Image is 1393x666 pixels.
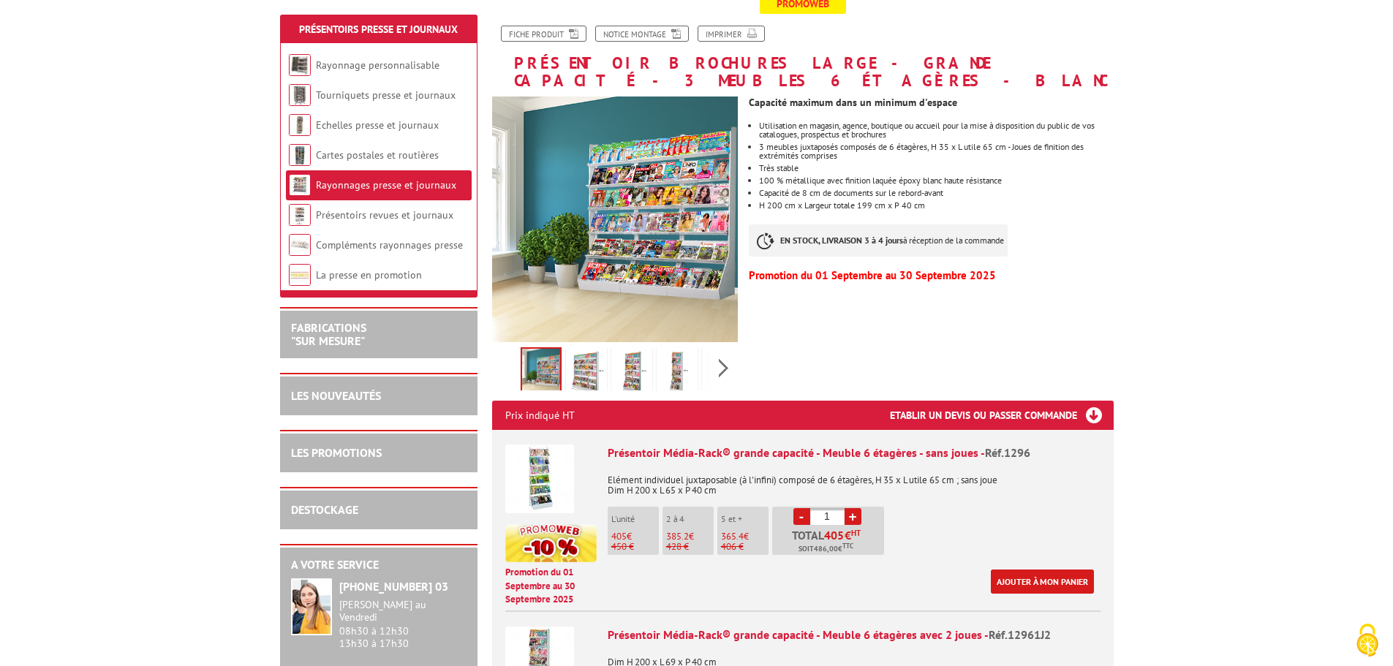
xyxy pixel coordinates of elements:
span: Réf.12961J2 [989,627,1051,642]
li: 3 meubles juxtaposés composés de 6 étagères, H 35 x L utile 65 cm - Joues de finition des extrémi... [759,143,1113,160]
img: Tourniquets presse et journaux [289,84,311,106]
div: Présentoir Média-Rack® grande capacité - Meuble 6 étagères - sans joues - [608,444,1101,461]
img: 12961j2_etagere_dim.jpg [660,350,695,396]
li: Capacité de 8 cm de documents sur le rebord-avant [759,189,1113,197]
a: Compléments rayonnages presse [316,238,463,251]
img: Présentoirs revues et journaux [289,204,311,226]
p: 2 à 4 [666,514,714,524]
p: 406 € [721,542,769,552]
img: Cartes postales et routières [289,144,311,166]
a: LES NOUVEAUTÉS [291,388,381,403]
img: Rayonnages presse et journaux [289,174,311,196]
h2: A votre service [291,559,467,572]
img: Présentoir Média-Rack® grande capacité - Meuble 6 étagères - sans joues [505,444,574,513]
p: L'unité [611,514,659,524]
p: € [721,531,769,542]
p: € [611,531,659,542]
div: 08h30 à 12h30 13h30 à 17h30 [339,599,467,649]
p: Promotion du 01 Septembre au 30 Septembre 2025 [749,271,1113,280]
img: 12962j2_presentoir_grande_etagere_dim.jpg [614,350,649,396]
a: Imprimer [698,26,765,42]
span: 486,00 [814,543,838,555]
a: Rayonnages presse et journaux [316,178,456,192]
span: 405 [611,530,627,542]
img: Rayonnage personnalisable [289,54,311,76]
a: Tourniquets presse et journaux [316,88,456,102]
p: Prix indiqué HT [505,401,575,430]
img: Echelles presse et journaux [289,114,311,136]
a: Présentoirs revues et journaux [316,208,453,222]
strong: Capacité maximum dans un minimum d'espace [749,96,957,109]
p: Elément individuel juxtaposable (à l'infini) composé de 6 étagères, H 35 x L utile 65 cm ; sans j... [608,465,1101,496]
img: promotion [505,524,597,562]
img: 12963j2_grande_etagere_situation.jpg [522,349,560,394]
a: Echelles presse et journaux [316,118,439,132]
a: - [793,508,810,525]
a: Présentoirs Presse et Journaux [299,23,458,36]
p: € [666,531,714,542]
h3: Etablir un devis ou passer commande [890,401,1114,430]
span: 385.2 [666,530,689,542]
img: 12963j2_grande_etagere_dim.jpg [569,350,604,396]
li: H 200 cm x Largeur totale 199 cm x P 40 cm [759,201,1113,210]
button: Cookies (fenêtre modale) [1342,616,1393,666]
p: 450 € [611,542,659,552]
a: + [845,508,861,525]
div: [PERSON_NAME] au Vendredi [339,599,467,624]
a: Fiche produit [501,26,586,42]
span: Soit € [799,543,853,555]
p: Total [776,529,884,555]
a: DESTOCKAGE [291,502,358,517]
li: Utilisation en magasin, agence, boutique ou accueil pour la mise à disposition du public de vos c... [759,121,1113,139]
div: Présentoir Média-Rack® grande capacité - Meuble 6 étagères avec 2 joues - [608,627,1101,643]
img: 12963j2_grande_etagere_situation.jpg [492,97,739,342]
p: Promotion du 01 Septembre au 30 Septembre 2025 [505,566,597,607]
img: Cookies (fenêtre modale) [1349,622,1386,659]
img: La presse en promotion [289,264,311,286]
li: 100 % métallique avec finition laquée époxy blanc haute résistance [759,176,1113,185]
span: Next [717,356,731,380]
a: FABRICATIONS"Sur Mesure" [291,320,366,348]
strong: [PHONE_NUMBER] 03 [339,579,448,594]
span: 365.4 [721,530,744,542]
span: 405 [824,529,845,541]
a: Ajouter à mon panier [991,569,1094,594]
li: Très stable [759,164,1113,173]
span: Réf.1296 [985,445,1030,460]
a: La presse en promotion [316,268,422,281]
a: Cartes postales et routières [316,148,439,162]
a: Rayonnage personnalisable [316,58,439,72]
p: 5 et + [721,514,769,524]
p: à réception de la commande [749,224,1008,257]
strong: EN STOCK, LIVRAISON 3 à 4 jours [780,235,903,246]
span: € [845,529,851,541]
img: Compléments rayonnages presse [289,234,311,256]
a: LES PROMOTIONS [291,445,382,460]
a: Notice Montage [595,26,689,42]
sup: TTC [842,542,853,550]
img: widget-service.jpg [291,578,332,635]
p: 428 € [666,542,714,552]
img: 1296-sansjoues_dim.jpg [705,350,740,396]
sup: HT [851,528,861,538]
